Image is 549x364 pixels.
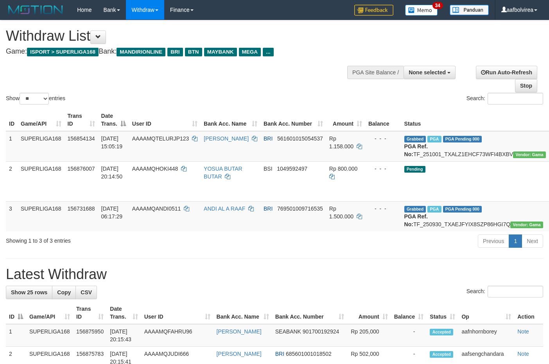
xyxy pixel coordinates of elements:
[517,328,529,335] a: Note
[404,66,456,79] button: None selected
[513,151,546,158] span: Vendor URL: https://trx31.1velocity.biz
[488,93,543,105] input: Search:
[272,302,347,324] th: Bank Acc. Number: activate to sort column ascending
[432,2,443,9] span: 34
[368,205,398,213] div: - - -
[409,69,446,76] span: None selected
[427,136,441,142] span: Marked by aafsengchandara
[277,166,307,172] span: Copy 1049592497 to clipboard
[466,286,543,297] label: Search:
[264,166,273,172] span: BSI
[303,328,339,335] span: Copy 901700192924 to clipboard
[6,234,223,245] div: Showing 1 to 3 of 3 entries
[132,135,189,142] span: AAAAMQTELURJP123
[101,135,123,150] span: [DATE] 15:05:19
[6,48,358,56] h4: Game: Bank:
[132,166,178,172] span: AAAAMQHOKI448
[458,324,514,347] td: aafnhornborey
[427,206,441,213] span: Marked by aafromsomean
[239,48,261,56] span: MEGA
[354,5,393,16] img: Feedback.jpg
[18,201,65,231] td: SUPERLIGA168
[263,48,273,56] span: ...
[201,109,260,131] th: Bank Acc. Name: activate to sort column ascending
[129,109,201,131] th: User ID: activate to sort column ascending
[329,166,357,172] span: Rp 800.000
[81,289,92,296] span: CSV
[57,289,71,296] span: Copy
[260,109,326,131] th: Bank Acc. Number: activate to sort column ascending
[365,109,401,131] th: Balance
[18,109,65,131] th: Game/API: activate to sort column ascending
[275,351,284,357] span: BRI
[443,136,482,142] span: PGA Pending
[101,205,123,220] span: [DATE] 06:17:29
[476,66,537,79] a: Run Auto-Refresh
[107,324,141,347] td: [DATE] 20:15:43
[167,48,183,56] span: BRI
[401,201,549,231] td: TF_250930_TXAEJFYIX8SZP86HGI7Q
[488,286,543,297] input: Search:
[18,131,65,162] td: SUPERLIGA168
[132,205,181,212] span: AAAAMQANDI0511
[6,286,52,299] a: Show 25 rows
[185,48,202,56] span: BTN
[326,109,365,131] th: Amount: activate to sort column ascending
[6,201,18,231] td: 3
[26,324,73,347] td: SUPERLIGA168
[6,28,358,44] h1: Withdraw List
[404,206,426,213] span: Grabbed
[517,351,529,357] a: Note
[277,205,323,212] span: Copy 769501009716535 to clipboard
[510,222,543,228] span: Vendor URL: https://trx31.1velocity.biz
[427,302,458,324] th: Status: activate to sort column ascending
[6,161,18,201] td: 2
[514,302,543,324] th: Action
[264,135,273,142] span: BRI
[404,213,428,227] b: PGA Ref. No:
[6,131,18,162] td: 1
[68,166,95,172] span: 156876007
[75,286,97,299] a: CSV
[6,109,18,131] th: ID
[6,267,543,282] h1: Latest Withdraw
[68,135,95,142] span: 156854134
[478,234,509,248] a: Previous
[27,48,99,56] span: ISPORT > SUPERLIGA168
[430,329,453,335] span: Accepted
[204,205,245,212] a: ANDI AL A RAAF
[98,109,129,131] th: Date Trans.: activate to sort column descending
[329,135,353,150] span: Rp 1.158.000
[6,302,26,324] th: ID: activate to sort column descending
[347,302,391,324] th: Amount: activate to sort column ascending
[443,206,482,213] span: PGA Pending
[515,79,537,92] a: Stop
[213,302,272,324] th: Bank Acc. Name: activate to sort column ascending
[458,302,514,324] th: Op: activate to sort column ascending
[65,109,98,131] th: Trans ID: activate to sort column ascending
[6,4,65,16] img: MOTION_logo.png
[20,93,49,105] select: Showentries
[391,302,427,324] th: Balance: activate to sort column ascending
[522,234,543,248] a: Next
[404,166,425,173] span: Pending
[404,136,426,142] span: Grabbed
[101,166,123,180] span: [DATE] 20:14:50
[368,135,398,142] div: - - -
[286,351,332,357] span: Copy 685601001018502 to clipboard
[401,109,549,131] th: Status
[275,328,301,335] span: SEABANK
[68,205,95,212] span: 156731688
[347,66,404,79] div: PGA Site Balance /
[404,143,428,157] b: PGA Ref. No:
[26,302,73,324] th: Game/API: activate to sort column ascending
[52,286,76,299] a: Copy
[204,135,249,142] a: [PERSON_NAME]
[73,324,107,347] td: 156875950
[6,93,65,105] label: Show entries
[6,324,26,347] td: 1
[347,324,391,347] td: Rp 205,000
[117,48,165,56] span: MANDIRIONLINE
[73,302,107,324] th: Trans ID: activate to sort column ascending
[11,289,47,296] span: Show 25 rows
